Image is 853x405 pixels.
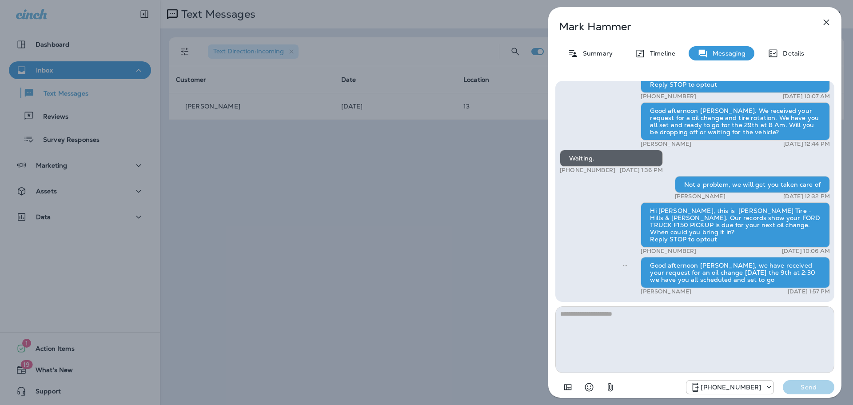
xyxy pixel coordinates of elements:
div: Waiting. [560,150,663,167]
p: Details [778,50,804,57]
p: Mark Hammer [559,20,801,33]
p: [DATE] 12:44 PM [783,140,830,148]
p: [DATE] 10:07 AM [783,93,830,100]
p: [PHONE_NUMBER] [641,93,696,100]
button: Select an emoji [580,378,598,396]
p: [DATE] 12:32 PM [783,193,830,200]
div: Not a problem, we will get you taken care of [675,176,830,193]
p: [PHONE_NUMBER] [701,384,761,391]
div: +1 (330) 919-6698 [686,382,773,393]
p: [PERSON_NAME] [675,193,725,200]
p: Messaging [708,50,745,57]
p: [PERSON_NAME] [641,140,691,148]
p: [PHONE_NUMBER] [641,248,696,255]
p: [DATE] 10:06 AM [782,248,830,255]
div: Good afternoon [PERSON_NAME], we have received your request for an oil change [DATE] the 9th at 2... [641,257,830,288]
button: Add in a premade template [559,378,577,396]
p: [DATE] 1:57 PM [788,288,830,295]
p: Timeline [646,50,675,57]
p: [PHONE_NUMBER] [560,167,615,174]
p: [PERSON_NAME] [641,288,691,295]
p: Summary [578,50,613,57]
span: Sent [623,261,627,269]
p: [DATE] 1:36 PM [620,167,663,174]
div: Hi [PERSON_NAME], this is [PERSON_NAME] Tire - Hills & [PERSON_NAME]. Our records show your FORD ... [641,202,830,248]
div: Good afternoon [PERSON_NAME]. We received your request for a oil change and tire rotation. We hav... [641,102,830,140]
